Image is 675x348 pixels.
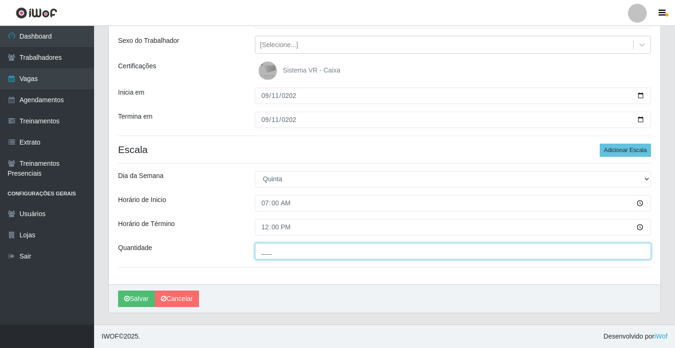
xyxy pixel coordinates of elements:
h4: Escala [118,144,651,155]
input: 00:00 [255,195,651,211]
label: Certificações [118,61,156,71]
input: Informe a quantidade... [255,243,651,259]
span: Desenvolvido por [604,332,667,341]
label: Termina em [118,112,152,121]
button: Salvar [118,291,155,307]
img: CoreUI Logo [16,7,57,19]
button: Adicionar Escala [600,144,651,157]
span: IWOF [102,332,119,340]
img: Sistema VR - Caixa [258,61,281,80]
input: 00/00/0000 [255,88,651,104]
input: 00/00/0000 [255,112,651,128]
span: Sistema VR - Caixa [283,66,340,74]
div: [Selecione...] [260,40,298,50]
a: iWof [654,332,667,340]
label: Dia da Semana [118,171,164,181]
label: Horário de Término [118,219,175,229]
label: Quantidade [118,243,152,253]
input: 00:00 [255,219,651,235]
span: © 2025 . [102,332,140,341]
a: Cancelar [155,291,199,307]
label: Inicia em [118,88,144,97]
label: Sexo do Trabalhador [118,36,179,46]
label: Horário de Inicio [118,195,166,205]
